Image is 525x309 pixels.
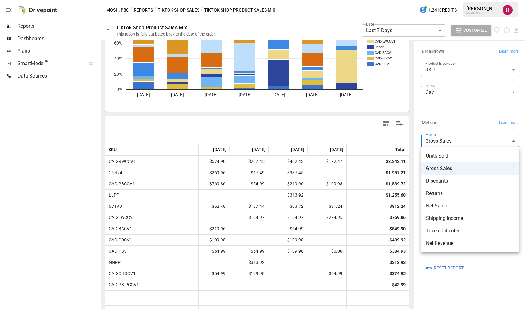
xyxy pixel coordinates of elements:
span: Shipping Income [426,215,514,222]
span: Gross Sales [426,165,514,172]
span: Net Revenue [426,240,514,247]
span: Discounts [426,177,514,185]
span: Taxes Collected [426,227,514,235]
span: Units Sold [426,152,514,160]
span: Returns [426,190,514,197]
span: Net Sales [426,202,514,210]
